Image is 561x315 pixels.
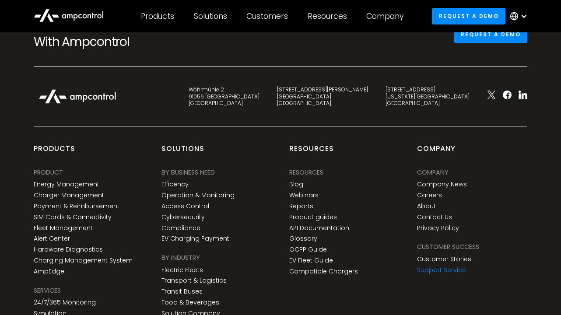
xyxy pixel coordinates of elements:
[289,224,349,232] a: API Documentation
[417,168,449,177] div: Company
[289,268,358,275] a: Compatible Chargers
[417,192,442,199] a: Careers
[161,266,203,274] a: Electric Fleets
[289,181,303,188] a: Blog
[161,213,205,221] a: Cybersecurity
[417,181,467,188] a: Company News
[417,224,459,232] a: Privacy Policy
[161,224,200,232] a: Compliance
[246,11,288,21] div: Customers
[34,235,70,242] a: Alert Center
[417,144,456,161] div: Company
[34,20,186,49] h2: Get Started With Ampcontrol
[417,255,471,263] a: Customer Stories
[366,11,403,21] div: Company
[289,144,334,161] div: Resources
[161,144,204,161] div: Solutions
[194,11,227,21] div: Solutions
[189,86,259,107] div: Wöhrmühle 2 91056 [GEOGRAPHIC_DATA] [GEOGRAPHIC_DATA]
[161,288,203,295] a: Transit Buses
[34,181,99,188] a: Energy Management
[161,192,235,199] a: Operation & Monitoring
[417,203,436,210] a: About
[289,257,333,264] a: EV Fleet Guide
[161,203,209,210] a: Access Control
[34,144,75,161] div: products
[432,8,505,24] a: Request a demo
[161,277,227,284] a: Transport & Logistics
[277,86,368,107] div: [STREET_ADDRESS][PERSON_NAME] [GEOGRAPHIC_DATA] [GEOGRAPHIC_DATA]
[308,11,347,21] div: Resources
[454,26,527,42] a: Request a demo
[417,213,452,221] a: Contact Us
[289,213,337,221] a: Product guides
[34,246,103,253] a: Hardware Diagnostics
[34,257,133,264] a: Charging Management System
[386,86,470,107] div: [STREET_ADDRESS] [US_STATE][GEOGRAPHIC_DATA] [GEOGRAPHIC_DATA]
[2,100,210,115] label: Please enter a different email address. This form does not accept addresses from [DOMAIN_NAME].
[417,242,479,252] div: Customer success
[417,266,466,274] a: Support Service
[289,235,317,242] a: Glossary
[34,268,64,275] a: AmpEdge
[141,11,174,21] div: Products
[161,168,215,177] div: BY BUSINESS NEED
[34,224,93,232] a: Fleet Management
[161,253,200,262] div: BY INDUSTRY
[289,192,319,199] a: Webinars
[161,235,229,242] a: EV Charging Payment
[161,181,189,188] a: Efficency
[289,246,327,253] a: OCPP Guide
[34,192,104,199] a: Charger Management
[34,84,121,108] img: Ampcontrol Logo
[289,203,313,210] a: Reports
[289,168,323,177] div: Resources
[161,299,219,306] a: Food & Beverages
[34,299,96,306] a: 24/7/365 Monitoring
[34,213,112,221] a: SIM Cards & Connectivity
[34,168,63,177] div: PRODUCT
[34,203,119,210] a: Payment & Reimbursement
[34,286,61,295] div: SERVICES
